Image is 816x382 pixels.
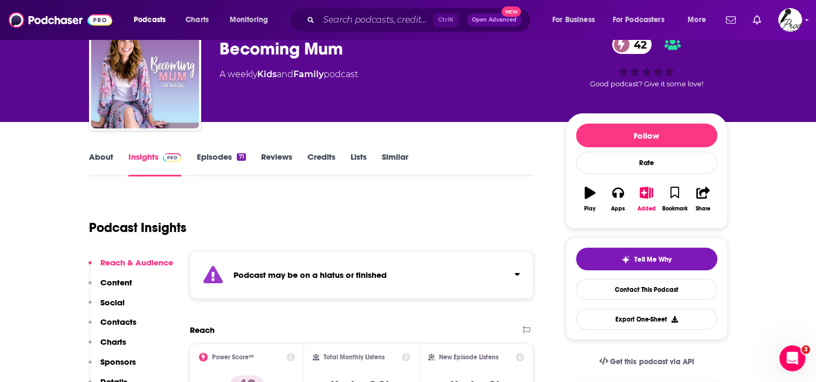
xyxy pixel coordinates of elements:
img: Podchaser Pro [163,153,182,162]
div: 42Good podcast? Give it some love! [566,28,728,95]
span: 3 [801,345,810,354]
a: Contact This Podcast [576,279,717,300]
button: Follow [576,124,717,147]
a: Kids [257,69,277,79]
div: A weekly podcast [220,68,358,81]
h1: Podcast Insights [89,220,187,236]
p: Sponsors [100,357,136,367]
button: Export One-Sheet [576,309,717,330]
div: 71 [237,153,245,161]
p: Contacts [100,317,136,327]
button: Reach & Audience [88,257,173,277]
h2: Total Monthly Listens [324,353,385,361]
img: Podchaser - Follow, Share and Rate Podcasts [9,10,112,30]
span: and [277,69,293,79]
span: More [688,12,706,28]
button: Social [88,297,125,317]
span: 42 [623,35,652,54]
p: Charts [100,337,126,347]
span: Good podcast? Give it some love! [590,80,703,88]
button: Show profile menu [778,8,802,32]
span: Podcasts [134,12,166,28]
button: Play [576,180,604,219]
span: Monitoring [230,12,268,28]
a: Episodes71 [196,152,245,176]
a: Show notifications dropdown [749,11,765,29]
button: open menu [222,11,282,29]
button: Bookmark [661,180,689,219]
span: Charts [186,12,209,28]
button: Content [88,277,132,297]
button: tell me why sparkleTell Me Why [576,248,717,270]
button: Charts [88,337,126,357]
button: Contacts [88,317,136,337]
button: Sponsors [88,357,136,377]
section: Click to expand status details [190,251,534,299]
button: Open AdvancedNew [467,13,522,26]
button: open menu [126,11,180,29]
p: Social [100,297,125,308]
input: Search podcasts, credits, & more... [319,11,433,29]
button: Added [632,180,660,219]
div: Bookmark [662,206,687,212]
img: tell me why sparkle [621,255,630,264]
img: User Profile [778,8,802,32]
div: Share [696,206,710,212]
button: open menu [606,11,680,29]
a: Family [293,69,324,79]
button: open menu [545,11,608,29]
button: Share [689,180,717,219]
a: Similar [382,152,408,176]
img: Becoming Mum [91,21,199,128]
strong: Podcast may be on a hiatus or finished [234,270,387,280]
span: Get this podcast via API [610,357,694,366]
span: Logged in as sdonovan [778,8,802,32]
div: Search podcasts, credits, & more... [299,8,541,32]
span: New [502,6,521,17]
a: Lists [351,152,367,176]
iframe: Intercom live chat [779,345,805,371]
a: 42 [612,35,652,54]
a: Charts [179,11,215,29]
a: Show notifications dropdown [722,11,740,29]
h2: Reach [190,325,215,335]
div: Play [584,206,595,212]
p: Content [100,277,132,288]
a: InsightsPodchaser Pro [128,152,182,176]
div: Added [637,206,656,212]
h2: New Episode Listens [439,353,498,361]
a: Reviews [261,152,292,176]
h2: Power Score™ [212,353,254,361]
span: Tell Me Why [634,255,671,264]
p: Reach & Audience [100,257,173,268]
span: Ctrl K [433,13,458,27]
div: Apps [611,206,625,212]
button: Apps [604,180,632,219]
a: Credits [307,152,335,176]
a: About [89,152,113,176]
a: Get this podcast via API [591,349,703,375]
span: For Business [552,12,595,28]
div: Rate [576,152,717,174]
span: Open Advanced [472,17,517,23]
span: For Podcasters [613,12,664,28]
button: open menu [680,11,719,29]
